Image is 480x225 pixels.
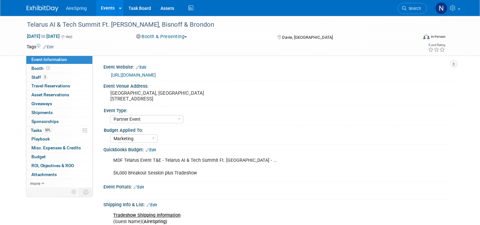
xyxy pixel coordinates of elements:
[26,117,92,126] a: Sponsorships
[26,170,92,179] a: Attachments
[423,34,430,39] img: Format-Inperson.png
[31,57,67,62] span: Event Information
[26,82,92,90] a: Travel Reservations
[31,83,70,88] span: Travel Reservations
[31,145,81,150] span: Misc. Expenses & Credits
[110,90,242,102] pre: [GEOGRAPHIC_DATA], [GEOGRAPHIC_DATA] [STREET_ADDRESS]
[26,153,92,161] a: Budget
[103,145,453,153] div: Quickbooks Budget:
[431,34,445,39] div: In-Person
[282,35,333,40] span: Davie, [GEOGRAPHIC_DATA]
[43,75,47,79] span: 3
[103,182,453,190] div: Event Portals:
[31,75,47,80] span: Staff
[31,163,74,168] span: ROI, Objectives & ROO
[25,19,410,31] div: Telarus AI & Tech Summit Ft. [PERSON_NAME], Bisnoff & Brondon
[31,128,52,133] span: Tasks
[26,55,92,64] a: Event Information
[31,136,50,141] span: Playbook
[43,45,54,49] a: Edit
[66,6,87,11] span: AireSpring
[103,200,453,208] div: Shipping Info & List:
[113,213,181,218] u: Tradeshow Shipping Information
[26,64,92,73] a: Booth
[26,99,92,108] a: Giveaways
[27,5,58,12] img: ExhibitDay
[69,188,80,196] td: Personalize Event Tab Strip
[31,154,46,159] span: Budget
[26,161,92,170] a: ROI, Objectives & ROO
[406,6,421,11] span: Search
[31,119,59,124] span: Sponsorships
[45,66,51,71] span: Booth not reserved yet
[26,73,92,82] a: Staff3
[26,135,92,143] a: Playbook
[26,144,92,152] a: Misc. Expenses & Credits
[31,101,52,106] span: Giveaways
[26,179,92,188] a: more
[103,62,453,71] div: Event Website:
[31,66,51,71] span: Booth
[147,203,157,207] a: Edit
[435,2,447,14] img: Natalie Pyron
[104,126,450,133] div: Budget Applied To:
[103,81,453,89] div: Event Venue Address:
[31,172,57,177] span: Attachments
[384,33,445,43] div: Event Format
[136,65,146,70] a: Edit
[134,33,190,40] button: Booth & Presenting
[27,33,60,39] span: [DATE] [DATE]
[428,44,445,47] div: Event Rating
[146,148,156,152] a: Edit
[80,188,93,196] td: Toggle Event Tabs
[40,34,46,39] span: to
[104,106,450,114] div: Event Type:
[398,3,427,14] a: Search
[144,219,167,224] b: AireSpring)
[26,108,92,117] a: Shipments
[31,92,69,97] span: Asset Reservations
[61,35,72,39] span: (1 day)
[26,91,92,99] a: Asset Reservations
[43,128,52,133] span: 50%
[31,110,53,115] span: Shipments
[111,72,156,78] a: [URL][DOMAIN_NAME]
[134,185,144,189] a: Edit
[27,44,54,50] td: Tags
[30,181,40,186] span: more
[26,126,92,135] a: Tasks50%
[109,154,385,180] div: MDF Telarus Event T&E - Telarus AI & Tech Summit Ft. [GEOGRAPHIC_DATA] - ... $6,000 Breakout Sess...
